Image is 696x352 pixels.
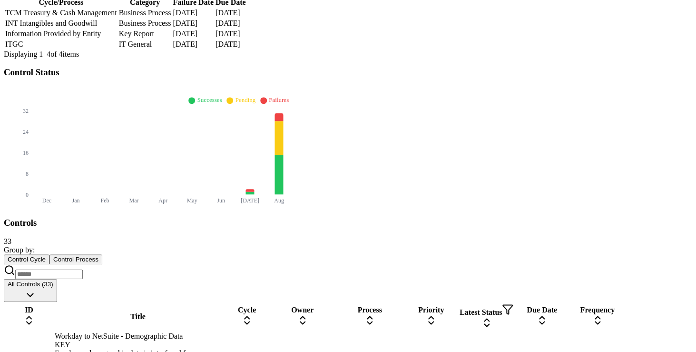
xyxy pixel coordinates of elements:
[55,341,221,349] div: KEY
[72,197,80,204] tspan: Jan
[23,149,29,156] tspan: 16
[274,197,284,204] tspan: Aug
[5,19,118,28] td: INT Intangibles and Goodwill
[118,40,172,49] td: IT General
[215,19,246,28] td: [DATE]
[172,29,214,39] td: [DATE]
[118,29,172,39] td: Key Report
[223,306,271,314] div: Cycle
[118,8,172,18] td: Business Process
[334,306,405,314] div: Process
[197,96,222,103] span: Successes
[42,197,51,204] tspan: Dec
[172,19,214,28] td: [DATE]
[26,170,29,177] tspan: 8
[23,107,29,114] tspan: 32
[269,96,289,103] span: Failures
[118,19,172,28] td: Business Process
[215,40,246,49] td: [DATE]
[4,279,57,302] button: All Controls (33)
[217,197,225,204] tspan: Jun
[5,40,118,49] td: ITGC
[55,312,221,321] div: Title
[5,8,118,18] td: TCM Treasury & Cash Management
[4,67,692,78] h3: Control Status
[4,237,11,245] span: 33
[215,29,246,39] td: [DATE]
[235,96,255,103] span: Pending
[568,306,627,314] div: Frequency
[4,218,692,228] h3: Controls
[4,254,49,264] button: Control Cycle
[4,50,79,58] span: Displaying 1– 4 of 4 items
[241,197,259,204] tspan: [DATE]
[26,191,29,198] tspan: 0
[215,8,246,18] td: [DATE]
[158,197,167,204] tspan: Apr
[101,197,109,204] tspan: Feb
[407,306,455,314] div: Priority
[129,197,139,204] tspan: Mar
[273,306,332,314] div: Owner
[5,29,118,39] td: Information Provided by Entity
[4,246,35,254] span: Group by:
[518,306,566,314] div: Due Date
[8,281,53,288] span: All Controls (33)
[55,332,221,349] div: Workday to NetSuite - Demographic Data
[187,197,197,204] tspan: May
[172,40,214,49] td: [DATE]
[457,303,516,317] div: Latest Status
[49,254,102,264] button: Control Process
[23,128,29,135] tspan: 24
[172,8,214,18] td: [DATE]
[5,306,53,314] div: ID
